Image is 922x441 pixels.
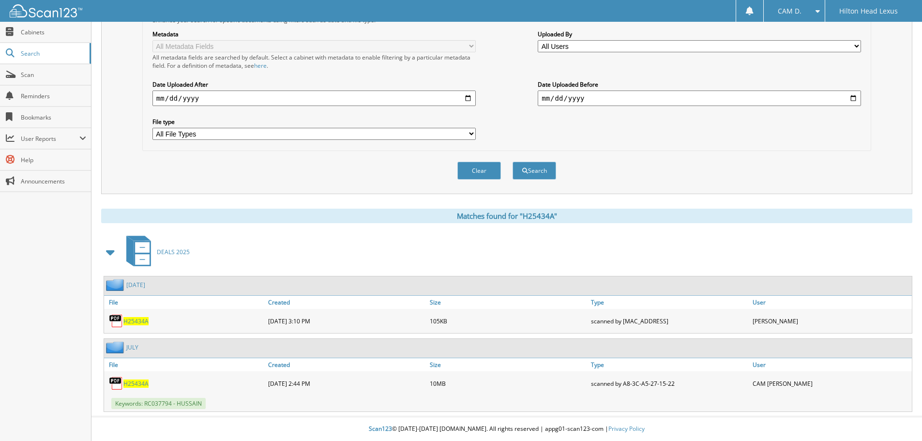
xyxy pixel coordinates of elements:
[589,311,750,331] div: scanned by [MAC_ADDRESS]
[427,296,589,309] a: Size
[21,177,86,185] span: Announcements
[750,374,912,393] div: CAM [PERSON_NAME]
[123,317,149,325] a: H25434A
[538,80,861,89] label: Date Uploaded Before
[21,113,86,122] span: Bookmarks
[106,341,126,353] img: folder2.png
[111,398,206,409] span: Keywords: RC037794 - HUSSAIN
[839,8,898,14] span: Hilton Head Lexus
[254,61,267,70] a: here
[21,49,85,58] span: Search
[589,374,750,393] div: scanned by A8-3C-A5-27-15-22
[750,296,912,309] a: User
[101,209,912,223] div: Matches found for "H25434A"
[750,358,912,371] a: User
[538,30,861,38] label: Uploaded By
[152,80,476,89] label: Date Uploaded After
[778,8,801,14] span: CAM D.
[121,233,190,271] a: DEALS 2025
[750,311,912,331] div: [PERSON_NAME]
[126,281,145,289] a: [DATE]
[513,162,556,180] button: Search
[109,314,123,328] img: PDF.png
[10,4,82,17] img: scan123-logo-white.svg
[538,91,861,106] input: end
[266,374,427,393] div: [DATE] 2:44 PM
[91,417,922,441] div: © [DATE]-[DATE] [DOMAIN_NAME]. All rights reserved | appg01-scan123-com |
[266,296,427,309] a: Created
[126,343,138,351] a: JULY
[123,380,149,388] a: H25434A
[457,162,501,180] button: Clear
[608,425,645,433] a: Privacy Policy
[104,358,266,371] a: File
[427,374,589,393] div: 10MB
[427,358,589,371] a: Size
[104,296,266,309] a: File
[157,248,190,256] span: DEALS 2025
[152,30,476,38] label: Metadata
[266,358,427,371] a: Created
[21,71,86,79] span: Scan
[21,28,86,36] span: Cabinets
[152,91,476,106] input: start
[266,311,427,331] div: [DATE] 3:10 PM
[152,53,476,70] div: All metadata fields are searched by default. Select a cabinet with metadata to enable filtering b...
[106,279,126,291] img: folder2.png
[109,376,123,391] img: PDF.png
[427,311,589,331] div: 105KB
[21,135,79,143] span: User Reports
[589,358,750,371] a: Type
[589,296,750,309] a: Type
[369,425,392,433] span: Scan123
[21,92,86,100] span: Reminders
[21,156,86,164] span: Help
[152,118,476,126] label: File type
